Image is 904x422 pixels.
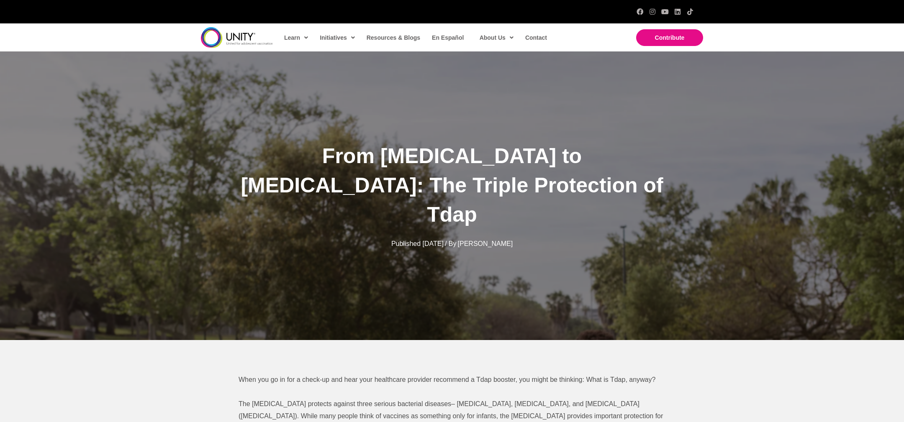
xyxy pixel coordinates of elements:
[239,376,655,383] span: When you go in for a check-up and hear your healthcare provider recommend a Tdap booster, you mig...
[284,31,308,44] span: Learn
[662,8,668,15] a: YouTube
[655,34,685,41] span: Contribute
[428,28,467,47] a: En Español
[674,8,681,15] a: LinkedIn
[201,27,273,48] img: unity-logo-dark
[391,240,444,247] span: Published [DATE]
[475,28,517,47] a: About Us
[362,28,424,47] a: Resources & Blogs
[458,240,513,247] span: [PERSON_NAME]
[320,31,355,44] span: Initiatives
[636,29,703,46] a: Contribute
[241,144,663,226] span: From [MEDICAL_DATA] to [MEDICAL_DATA]: The Triple Protection of Tdap
[649,8,656,15] a: Instagram
[445,240,457,247] span: / By
[687,8,693,15] a: TikTok
[480,31,514,44] span: About Us
[637,8,643,15] a: Facebook
[521,28,550,47] a: Contact
[525,34,547,41] span: Contact
[367,34,420,41] span: Resources & Blogs
[432,34,464,41] span: En Español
